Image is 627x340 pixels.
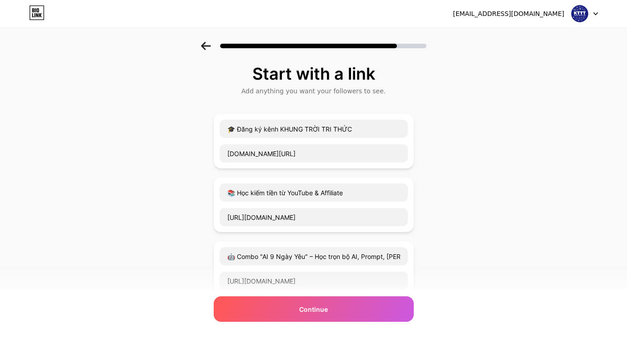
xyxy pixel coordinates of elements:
input: Link name [220,247,408,265]
input: URL [220,144,408,162]
div: Start with a link [218,65,409,83]
img: duongmmo [571,5,588,22]
input: URL [220,208,408,226]
span: Continue [299,304,328,314]
input: Link name [220,183,408,202]
input: URL [220,272,408,290]
input: Link name [220,120,408,138]
div: [EMAIL_ADDRESS][DOMAIN_NAME] [453,9,564,19]
div: Add anything you want your followers to see. [218,86,409,96]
